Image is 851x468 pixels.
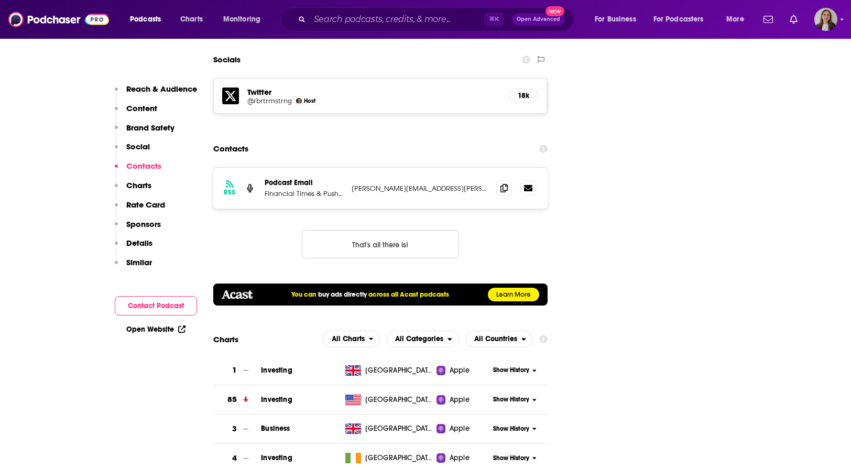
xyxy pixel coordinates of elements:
button: Show History [490,395,540,404]
img: Robert Armstrong [296,98,302,104]
p: Sponsors [126,219,161,229]
h2: Countries [465,331,533,347]
p: [PERSON_NAME][EMAIL_ADDRESS][PERSON_NAME][DOMAIN_NAME] [352,184,488,193]
a: Apple [437,395,489,405]
span: Show History [493,454,529,463]
span: United Kingdom [365,365,433,376]
button: Brand Safety [115,123,174,142]
h5: You can across all Acast podcasts [291,290,449,299]
button: Sponsors [115,219,161,238]
span: Ireland [365,453,433,463]
h5: 18k [518,91,529,100]
button: open menu [216,11,274,28]
span: Podcasts [130,12,161,27]
a: Business [261,424,290,433]
a: Open Website [126,325,186,334]
a: [GEOGRAPHIC_DATA] [341,423,437,434]
button: Details [115,238,152,257]
a: Learn More [488,288,539,301]
button: open menu [323,331,380,347]
button: Social [115,142,150,161]
h5: @rbrtrmstrng [247,97,292,105]
span: For Business [595,12,636,27]
a: Show notifications dropdown [759,10,777,28]
span: Host [304,97,315,104]
span: New [545,6,564,16]
img: Podchaser - Follow, Share and Rate Podcasts [8,9,109,29]
button: Nothing here. [302,230,459,258]
span: Apple [450,453,470,463]
a: Investing [261,366,292,375]
p: Content [126,103,157,113]
button: Show profile menu [814,8,837,31]
button: Content [115,103,157,123]
div: Search podcasts, credits, & more... [291,7,584,31]
h2: Contacts [213,139,248,159]
p: Financial Times & Pushkin Industries [265,189,343,198]
h5: Twitter [247,87,500,97]
a: Charts [173,11,209,28]
button: Show History [490,454,540,463]
span: Show History [493,366,529,375]
p: Social [126,142,150,151]
p: Brand Safety [126,123,174,133]
button: open menu [587,11,649,28]
h2: Categories [386,331,459,347]
span: All Categories [395,335,443,343]
h3: RSS [224,188,235,197]
button: Similar [115,257,152,277]
h3: 1 [232,364,237,376]
p: Podcast Email [265,178,343,187]
span: All Countries [474,335,517,343]
button: Contact Podcast [115,296,197,315]
span: Open Advanced [517,17,560,22]
h3: 3 [232,423,237,435]
a: 1 [213,356,261,385]
h2: Platforms [323,331,380,347]
h2: Socials [213,50,241,70]
p: Similar [126,257,152,267]
span: Show History [493,395,529,404]
h2: Charts [213,334,238,344]
a: Apple [437,423,489,434]
a: buy ads directly [318,290,367,299]
a: Apple [437,365,489,376]
span: Monitoring [223,12,260,27]
p: Contacts [126,161,161,171]
span: United Kingdom [365,423,433,434]
p: Details [126,238,152,248]
button: open menu [386,331,459,347]
span: For Podcasters [653,12,704,27]
h3: 85 [227,394,237,406]
a: [GEOGRAPHIC_DATA] [341,395,437,405]
span: ⌘ K [484,13,504,26]
a: [GEOGRAPHIC_DATA] [341,453,437,463]
h3: 4 [232,452,237,464]
button: Open AdvancedNew [512,13,565,26]
span: Show History [493,425,529,433]
button: Contacts [115,161,161,180]
span: Apple [450,423,470,434]
button: Rate Card [115,200,165,219]
span: More [726,12,744,27]
span: United States [365,395,433,405]
span: Investing [261,453,292,462]
a: 3 [213,415,261,443]
a: 85 [213,385,261,414]
button: Reach & Audience [115,84,197,103]
a: [GEOGRAPHIC_DATA] [341,365,437,376]
button: open menu [719,11,757,28]
button: open menu [647,11,719,28]
a: Investing [261,395,292,404]
span: Apple [450,365,470,376]
button: Show History [490,425,540,433]
button: open menu [465,331,533,347]
a: Show notifications dropdown [785,10,802,28]
span: Logged in as IsabelleNovak [814,8,837,31]
a: Apple [437,453,489,463]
